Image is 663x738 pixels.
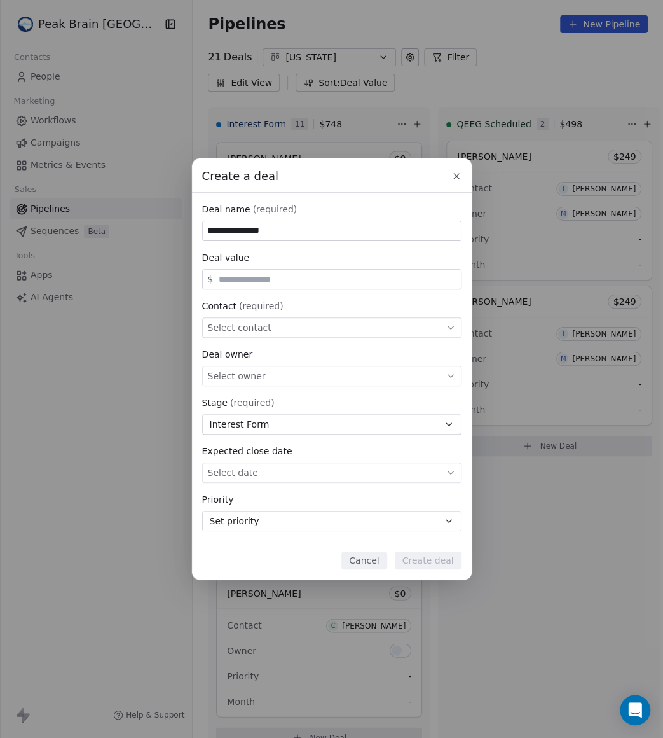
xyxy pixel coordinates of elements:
[202,203,250,216] span: Deal name
[202,168,278,184] span: Create a deal
[202,348,461,361] div: Deal owner
[202,300,236,312] span: Contact
[202,251,461,264] div: Deal value
[341,552,386,569] button: Cancel
[202,396,228,409] span: Stage
[208,321,271,334] span: Select contact
[208,466,258,479] span: Select date
[395,552,461,569] button: Create deal
[208,273,214,286] span: $
[253,203,297,216] span: (required)
[202,493,461,506] div: Priority
[202,445,461,457] div: Expected close date
[210,418,270,431] span: Interest Form
[230,396,275,409] span: (required)
[239,300,284,312] span: (required)
[210,515,259,528] span: Set priority
[208,370,266,382] span: Select owner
